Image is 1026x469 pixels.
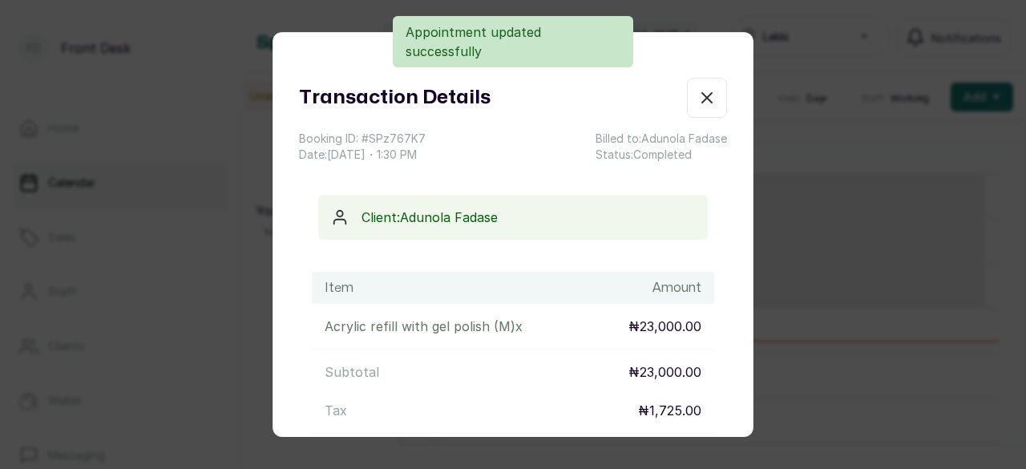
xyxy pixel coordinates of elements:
[628,317,701,336] p: ₦23,000.00
[596,147,727,163] p: Status: Completed
[406,22,620,61] p: Appointment updated successfully
[325,401,347,420] p: Tax
[652,278,701,297] h1: Amount
[299,131,426,147] p: Booking ID: # SPz767K7
[299,83,491,112] h1: Transaction Details
[325,278,353,297] h1: Item
[628,362,701,382] p: ₦23,000.00
[638,401,701,420] p: ₦1,725.00
[362,208,695,227] p: Client: Adunola Fadase
[325,362,379,382] p: Subtotal
[325,317,523,336] p: Acrylic refill with gel polish (M) x
[596,131,727,147] p: Billed to: Adunola Fadase
[299,147,426,163] p: Date: [DATE] ・ 1:30 PM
